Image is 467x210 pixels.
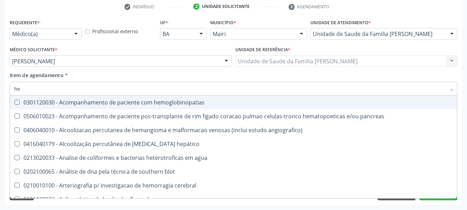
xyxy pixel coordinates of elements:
label: Unidade de referência [235,45,290,55]
div: Unidade solicitante [202,3,250,10]
div: 2 [193,3,199,10]
label: Requerente [10,17,40,28]
label: Município [210,17,236,28]
span: [PERSON_NAME] [12,58,218,65]
span: BA [162,30,193,37]
label: Unidade de atendimento [310,17,371,28]
span: Mairi [213,30,293,37]
label: Profissional externo [92,28,138,35]
span: Item de agendamento [10,72,64,79]
span: Unidade de Saude da Familia [PERSON_NAME] [313,30,443,37]
label: Médico Solicitante [10,45,57,55]
input: Buscar por procedimentos [14,82,446,95]
label: UF [160,17,168,28]
span: Médico(a) [12,30,67,37]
